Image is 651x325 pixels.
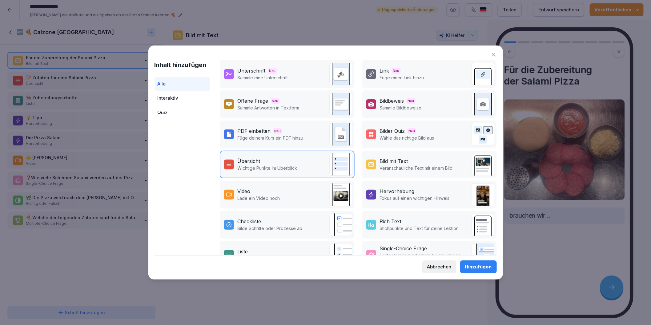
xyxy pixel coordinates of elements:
img: image_quiz.svg [472,123,494,146]
h1: Inhalt hinzufügen [155,60,210,69]
img: video.png [329,183,352,206]
div: Offene Frage [238,97,268,105]
p: Veranschauliche Text mit einem Bild [380,165,453,171]
div: Video [238,188,251,195]
p: Wichtige Punkte im Überblick [238,165,297,171]
p: Füge einen Link hinzu [380,74,424,81]
div: Unterschrift [238,67,266,74]
img: callout.png [472,183,494,206]
span: Neu [407,98,416,104]
span: Neu [408,128,416,134]
img: text_response.svg [329,93,352,116]
div: Interaktiv [155,91,210,105]
p: Fokus auf einen wichtigen Hinweis [380,195,450,201]
p: Teste Personal mit einem Single-Choice-Quiz [380,252,468,265]
img: list.svg [329,244,352,266]
div: Checkliste [238,218,261,225]
p: Bilde Schritte oder Prozesse ab [238,225,303,232]
div: Alle [155,77,210,91]
div: Hinzufügen [465,264,492,270]
img: richtext.svg [472,213,494,236]
p: Stichpunkte und Text für deine Lektion [380,225,459,232]
div: Bilder Quiz [380,127,405,135]
img: single_choice_quiz.svg [472,244,494,266]
img: checklist.svg [329,213,352,236]
div: Bild mit Text [380,157,408,165]
button: Abbrechen [422,260,456,273]
img: signature.svg [329,63,352,85]
p: Lade ein Video hoch [238,195,280,201]
div: PDF einbetten [238,127,271,135]
span: Neu [273,128,282,134]
div: Liste [238,248,248,255]
p: Sammle Bildbeweise [380,105,422,111]
img: overview.svg [329,153,352,176]
div: Hervorhebung [380,188,415,195]
div: Bildbeweis [380,97,404,105]
img: image_upload.svg [472,93,494,116]
p: Wähle das richtige Bild aus [380,135,434,141]
div: Link [380,67,389,74]
p: Sammle Antworten in Textform [238,105,299,111]
div: Abbrechen [427,264,452,270]
div: Single-Choice Frage [380,245,427,252]
span: Neu [271,98,280,104]
div: Übersicht [238,157,260,165]
div: Quiz [155,105,210,120]
p: Sammle eine Unterschrift [238,74,288,81]
p: Füge deinem Kurs ein PDF hinzu [238,135,303,141]
img: text_image.png [472,153,494,176]
img: pdf_embed.svg [329,123,352,146]
span: Neu [268,68,277,74]
span: Neu [392,68,401,74]
img: link.svg [472,63,494,85]
button: Hinzufügen [460,260,497,273]
div: Rich Text [380,218,402,225]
